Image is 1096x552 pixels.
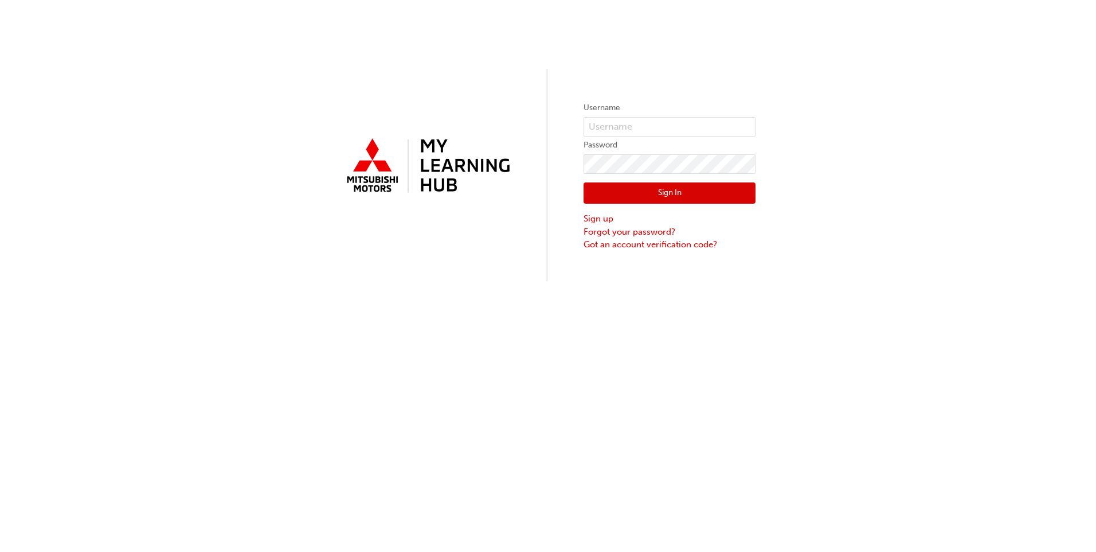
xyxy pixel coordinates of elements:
label: Password [584,138,756,152]
button: Sign In [584,182,756,204]
a: Forgot your password? [584,226,756,239]
input: Username [584,117,756,137]
label: Username [584,101,756,115]
img: mmal [340,134,512,199]
a: Sign up [584,212,756,226]
a: Got an account verification code? [584,238,756,251]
